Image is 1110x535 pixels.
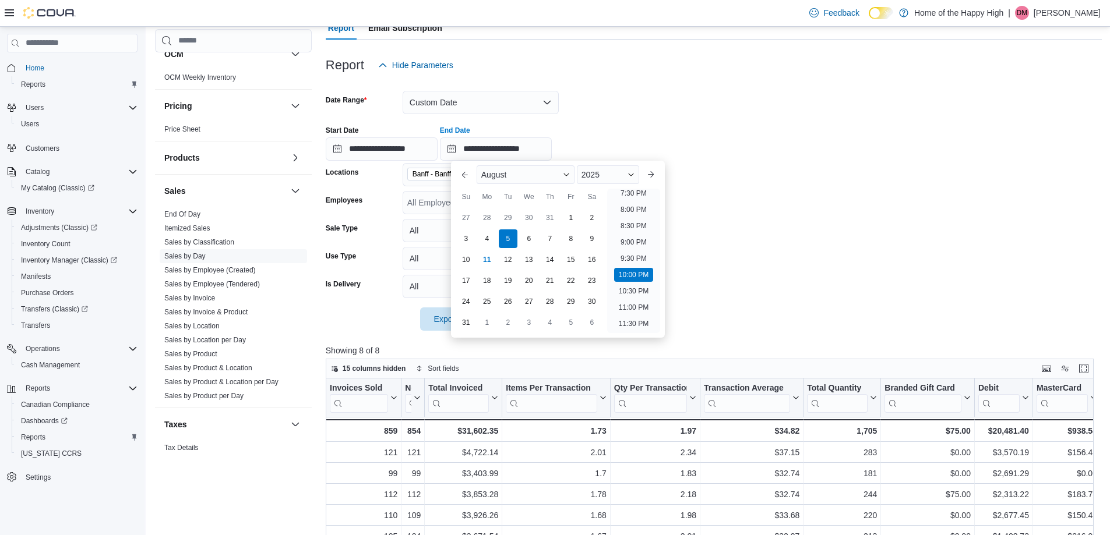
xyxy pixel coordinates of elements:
[26,473,51,482] span: Settings
[164,419,187,430] h3: Taxes
[7,55,138,516] nav: Complex example
[499,229,517,248] div: day-5
[499,313,517,332] div: day-2
[885,424,971,438] div: $75.00
[16,398,94,412] a: Canadian Compliance
[326,95,367,105] label: Date Range
[373,54,458,77] button: Hide Parameters
[164,377,279,387] span: Sales by Product & Location per Day
[506,445,607,459] div: 2.01
[583,250,601,269] div: day-16
[807,383,877,413] button: Total Quantity
[807,445,877,459] div: 283
[614,383,687,413] div: Qty Per Transaction
[1037,383,1088,413] div: MasterCard
[1077,362,1091,375] button: Enter fullscreen
[411,362,463,375] button: Sort fields
[164,185,286,197] button: Sales
[477,165,575,184] div: Button. Open the month selector. August is currently selected.
[12,252,142,268] a: Inventory Manager (Classic)
[457,250,475,269] div: day-10
[541,292,559,311] div: day-28
[21,470,55,484] a: Settings
[21,381,55,395] button: Reports
[326,279,361,289] label: Is Delivery
[16,253,138,267] span: Inventory Manager (Classic)
[428,383,489,394] div: Total Invoiced
[21,141,64,155] a: Customers
[21,80,45,89] span: Reports
[164,364,252,372] a: Sales by Product & Location
[21,360,80,370] span: Cash Management
[328,16,354,40] span: Report
[405,383,411,394] div: Net Sold
[582,170,600,179] span: 2025
[562,250,580,269] div: day-15
[164,48,184,60] h3: OCM
[21,165,138,179] span: Catalog
[616,235,651,249] li: 9:00 PM
[343,364,406,373] span: 15 columns hidden
[26,144,59,153] span: Customers
[807,383,868,394] div: Total Quantity
[978,424,1029,438] div: $20,481.40
[164,349,217,359] span: Sales by Product
[164,100,286,112] button: Pricing
[428,364,459,373] span: Sort fields
[164,378,279,386] a: Sales by Product & Location per Day
[21,449,82,458] span: [US_STATE] CCRS
[2,341,142,357] button: Operations
[616,203,651,217] li: 8:00 PM
[12,445,142,462] button: [US_STATE] CCRS
[155,70,312,89] div: OCM
[520,187,538,206] div: We
[330,383,388,413] div: Invoices Sold
[428,424,498,438] div: $31,602.35
[2,164,142,180] button: Catalog
[520,208,538,227] div: day-30
[164,251,206,261] span: Sales by Day
[1015,6,1029,20] div: Devan Malloy
[478,313,496,332] div: day-1
[164,443,199,452] span: Tax Details
[2,100,142,116] button: Users
[562,313,580,332] div: day-5
[614,268,653,282] li: 10:00 PM
[1017,6,1028,20] span: DM
[2,59,142,76] button: Home
[164,100,192,112] h3: Pricing
[26,207,54,216] span: Inventory
[499,271,517,290] div: day-19
[428,383,498,413] button: Total Invoiced
[520,292,538,311] div: day-27
[583,313,601,332] div: day-6
[457,271,475,290] div: day-17
[16,286,79,300] a: Purchase Orders
[330,383,388,394] div: Invoices Sold
[21,183,94,193] span: My Catalog (Classic)
[326,126,359,135] label: Start Date
[16,358,138,372] span: Cash Management
[21,321,50,330] span: Transfers
[16,117,44,131] a: Users
[12,396,142,413] button: Canadian Compliance
[583,271,601,290] div: day-23
[326,196,362,205] label: Employees
[326,251,356,261] label: Use Type
[16,414,72,428] a: Dashboards
[403,219,559,242] button: All
[21,304,88,314] span: Transfers (Classic)
[12,429,142,445] button: Reports
[288,184,302,198] button: Sales
[520,271,538,290] div: day-20
[583,187,601,206] div: Sa
[499,292,517,311] div: day-26
[1058,362,1072,375] button: Display options
[21,101,48,115] button: Users
[541,229,559,248] div: day-7
[616,251,651,265] li: 9:30 PM
[562,187,580,206] div: Fr
[1037,424,1097,438] div: $938.54
[520,250,538,269] div: day-13
[12,236,142,252] button: Inventory Count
